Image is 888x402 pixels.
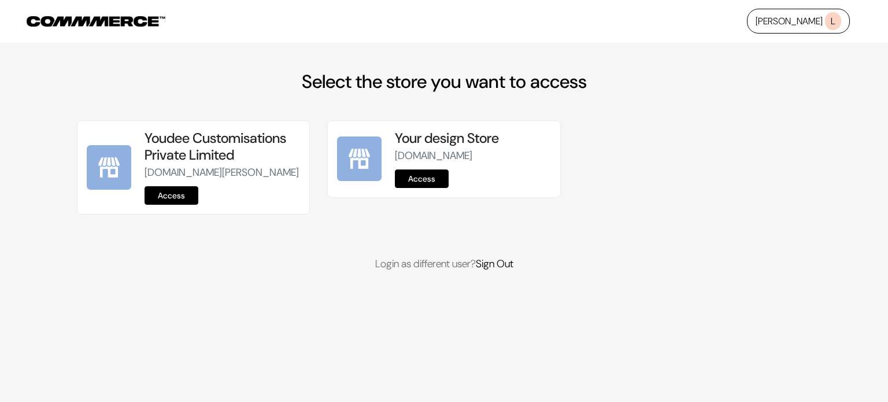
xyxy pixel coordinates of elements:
[747,9,850,34] a: [PERSON_NAME]L
[825,12,841,30] span: L
[27,16,165,27] img: COMMMERCE
[145,186,198,205] a: Access
[395,169,449,188] a: Access
[476,257,513,271] a: Sign Out
[395,148,550,164] p: [DOMAIN_NAME]
[145,165,300,180] p: [DOMAIN_NAME][PERSON_NAME]
[77,256,811,272] p: Login as different user?
[145,130,300,164] h5: Youdee Customisations Private Limited
[77,71,811,93] h2: Select the store you want to access
[87,145,131,190] img: Youdee Customisations Private Limited
[395,130,550,147] h5: Your design Store
[337,137,382,181] img: Your design Store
